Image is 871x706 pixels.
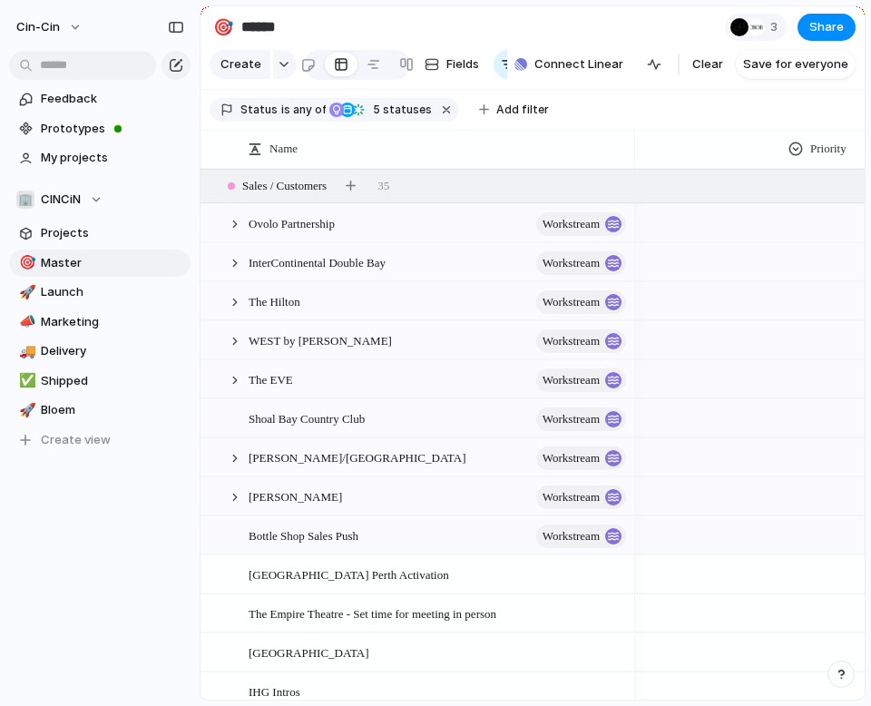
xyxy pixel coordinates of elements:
[543,446,600,471] span: workstream
[210,50,270,79] button: Create
[41,283,184,301] span: Launch
[9,309,191,336] a: 📣Marketing
[16,283,34,301] button: 🚀
[8,13,92,42] button: cin-cin
[16,401,34,419] button: 🚀
[9,220,191,247] a: Projects
[220,55,261,74] span: Create
[249,251,386,272] span: InterContinental Double Bay
[534,55,623,74] span: Connect Linear
[536,368,626,392] button: workstream
[41,431,111,449] span: Create view
[19,400,32,421] div: 🚀
[9,279,191,306] a: 🚀Launch
[9,250,191,277] a: 🎯Master
[536,446,626,470] button: workstream
[16,18,60,36] span: cin-cin
[249,407,365,428] span: Shoal Bay Country Club
[543,328,600,354] span: workstream
[41,90,184,108] span: Feedback
[19,341,32,362] div: 🚚
[41,149,184,167] span: My projects
[494,50,559,79] button: Filter
[543,407,600,432] span: workstream
[249,446,465,467] span: [PERSON_NAME]/[GEOGRAPHIC_DATA]
[41,120,184,138] span: Prototypes
[9,427,191,454] button: Create view
[536,290,626,314] button: workstream
[41,342,184,360] span: Delivery
[536,212,626,236] button: workstream
[328,100,435,120] button: 5 statuses
[377,177,389,195] span: 35
[536,525,626,548] button: workstream
[16,372,34,390] button: ✅
[16,342,34,360] button: 🚚
[543,289,600,315] span: workstream
[9,368,191,395] a: ✅Shipped
[249,603,496,623] span: The Empire Theatre - Set time for meeting in person
[16,313,34,331] button: 📣
[496,102,549,118] span: Add filter
[9,115,191,142] a: Prototypes
[367,102,432,118] span: statuses
[9,186,191,213] button: 🏢CINCiN
[249,212,335,233] span: Ovolo Partnership
[240,102,278,118] span: Status
[9,338,191,365] a: 🚚Delivery
[692,55,723,74] span: Clear
[543,485,600,510] span: workstream
[290,102,326,118] span: any of
[507,51,631,78] button: Connect Linear
[810,140,847,158] span: Priority
[281,102,290,118] span: is
[19,311,32,332] div: 📣
[536,329,626,353] button: workstream
[249,290,300,311] span: The Hilton
[536,485,626,509] button: workstream
[743,55,848,74] span: Save for everyone
[41,313,184,331] span: Marketing
[736,50,856,79] button: Save for everyone
[249,525,358,545] span: Bottle Shop Sales Push
[543,368,600,393] span: workstream
[41,224,184,242] span: Projects
[9,397,191,424] a: 🚀Bloem
[41,401,184,419] span: Bloem
[536,407,626,431] button: workstream
[249,681,300,701] span: IHG Intros
[242,177,327,195] span: Sales / Customers
[9,144,191,172] a: My projects
[249,368,293,389] span: The EVE
[543,524,600,549] span: workstream
[249,485,342,506] span: [PERSON_NAME]
[249,564,449,584] span: [GEOGRAPHIC_DATA] Perth Activation
[417,50,486,79] button: Fields
[269,140,298,158] span: Name
[367,103,383,116] span: 5
[41,372,184,390] span: Shipped
[19,252,32,273] div: 🎯
[685,50,730,79] button: Clear
[16,191,34,209] div: 🏢
[543,211,600,237] span: workstream
[41,191,81,209] span: CINCiN
[536,251,626,275] button: workstream
[770,18,783,36] span: 3
[209,13,238,42] button: 🎯
[809,18,844,36] span: Share
[213,15,233,39] div: 🎯
[16,254,34,272] button: 🎯
[9,85,191,113] a: Feedback
[19,282,32,303] div: 🚀
[446,55,479,74] span: Fields
[249,329,392,350] span: WEST by [PERSON_NAME]
[278,100,329,120] button: isany of
[19,370,32,391] div: ✅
